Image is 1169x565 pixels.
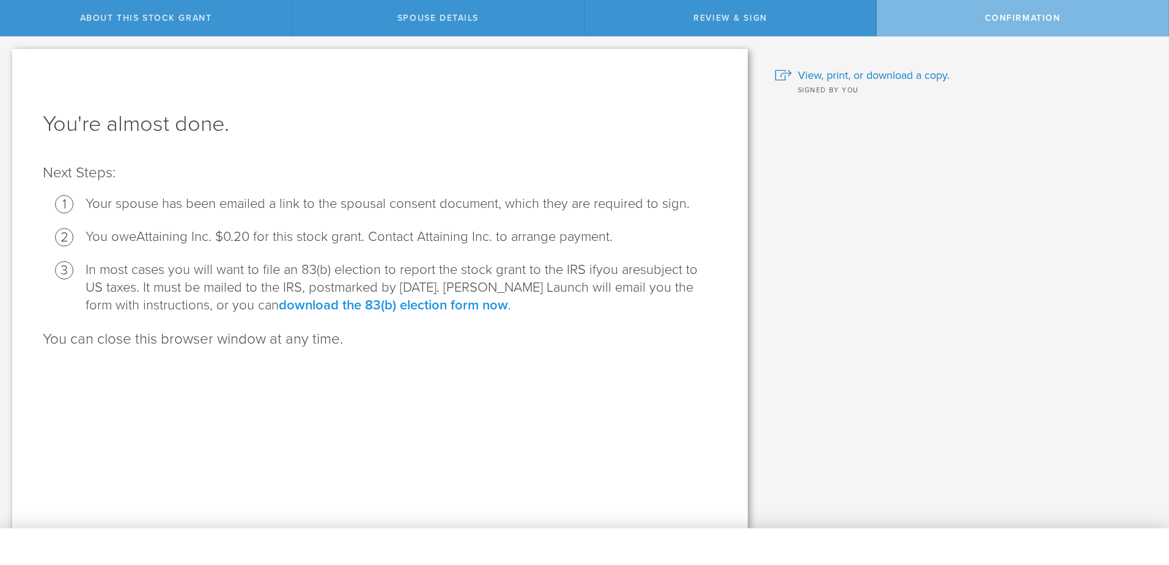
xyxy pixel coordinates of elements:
[43,330,717,349] p: You can close this browser window at any time.
[775,83,1151,95] div: Signed by you
[985,13,1061,23] span: Confirmation
[86,228,717,246] li: Attaining Inc. $0.20 for this stock grant. Contact Attaining Inc. to arrange payment.
[86,195,717,213] li: Your spouse has been emailed a link to the spousal consent document, which they are required to s...
[86,229,136,245] span: You owe
[86,261,717,314] li: In most cases you will want to file an 83(b) election to report the stock grant to the IRS if sub...
[397,13,479,23] span: Spouse Details
[80,13,212,23] span: About this stock grant
[279,297,508,313] a: download the 83(b) election form now
[693,13,767,23] span: Review & Sign
[43,163,717,183] p: Next Steps:
[596,262,640,278] span: you are
[43,109,717,139] h1: You're almost done.
[798,67,950,83] span: View, print, or download a copy.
